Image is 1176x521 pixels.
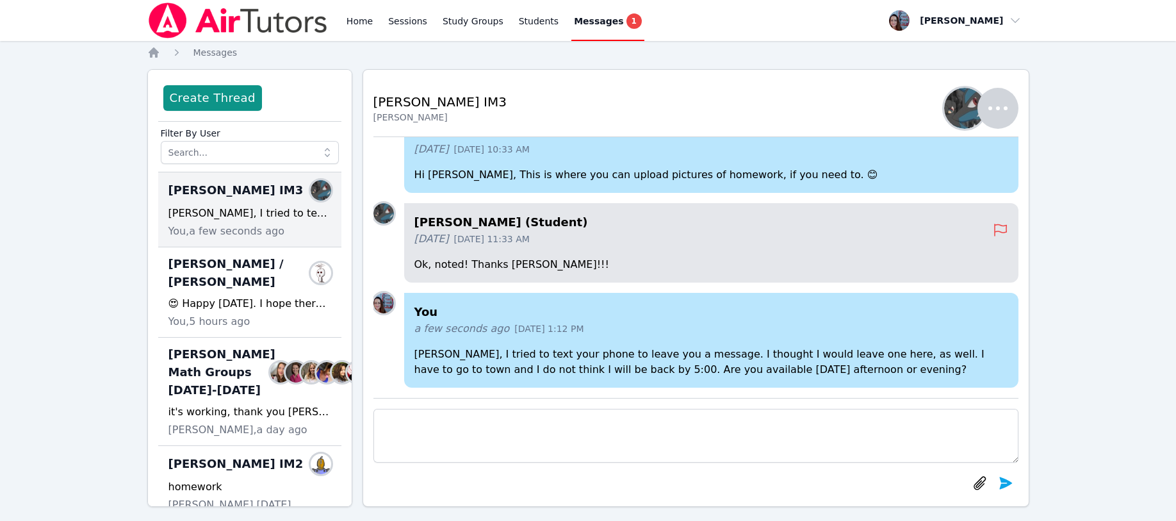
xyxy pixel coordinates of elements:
[168,224,284,239] span: You, a few seconds ago
[158,247,341,338] div: [PERSON_NAME] / [PERSON_NAME]Joyce Law😍 Happy [DATE]. I hope there are more reasons for you to fe...
[301,362,322,383] img: Sandra Davis
[161,122,339,141] label: Filter By User
[514,322,584,335] span: [DATE] 1:12 PM
[414,167,1008,183] p: Hi [PERSON_NAME], This is where you can upload pictures of homework, if you need to. 😊
[270,362,291,383] img: Sarah Benzinger
[944,88,985,129] img: Jason Escobar
[158,172,341,247] div: [PERSON_NAME] IM3Jason Escobar[PERSON_NAME], I tried to text your phone to leave you a message. I...
[286,362,306,383] img: Rebecca Miller
[316,362,337,383] img: Alexis Asiama
[414,142,449,157] span: [DATE]
[158,338,341,446] div: [PERSON_NAME] Math Groups [DATE]-[DATE]Sarah BenzingerRebecca MillerSandra DavisAlexis AsiamaDian...
[311,180,331,201] img: Jason Escobar
[574,15,623,28] span: Messages
[414,303,1008,321] h4: You
[414,213,993,231] h4: [PERSON_NAME] (Student)
[373,93,507,111] h2: [PERSON_NAME] IM3
[163,85,262,111] button: Create Thread
[414,257,1008,272] p: Ok, noted! Thanks [PERSON_NAME]!!!
[626,13,642,29] span: 1
[168,206,331,221] div: [PERSON_NAME], I tried to text your phone to leave you a message. I thought I would leave one her...
[454,233,530,245] span: [DATE] 11:33 AM
[147,3,329,38] img: Air Tutors
[347,362,368,383] img: Johnicia Haynes
[168,345,275,399] span: [PERSON_NAME] Math Groups [DATE]-[DATE]
[158,446,341,521] div: [PERSON_NAME] IM2vanessa palacioshomework[PERSON_NAME],[DATE]
[414,321,510,336] span: a few seconds ago
[373,293,394,313] img: Leah Hoff
[168,296,331,311] div: 😍 Happy [DATE]. I hope there are more reasons for you to feel those good things [DATE]. And I und...
[168,479,331,495] div: homework
[373,203,394,224] img: Jason Escobar
[168,314,250,329] span: You, 5 hours ago
[168,181,304,199] span: [PERSON_NAME] IM3
[168,422,307,438] span: [PERSON_NAME], a day ago
[168,404,331,420] div: it's working, thank you [PERSON_NAME]! :)
[193,47,238,58] span: Messages
[161,141,339,164] input: Search...
[454,143,530,156] span: [DATE] 10:33 AM
[147,46,1029,59] nav: Breadcrumb
[311,454,331,474] img: vanessa palacios
[332,362,352,383] img: Diana Carle
[311,263,331,283] img: Joyce Law
[168,455,304,473] span: [PERSON_NAME] IM2
[373,111,507,124] div: [PERSON_NAME]
[193,46,238,59] a: Messages
[414,231,449,247] span: [DATE]
[952,88,1018,129] button: Jason Escobar
[168,255,316,291] span: [PERSON_NAME] / [PERSON_NAME]
[168,497,291,513] span: [PERSON_NAME], [DATE]
[414,347,1008,377] p: [PERSON_NAME], I tried to text your phone to leave you a message. I thought I would leave one her...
